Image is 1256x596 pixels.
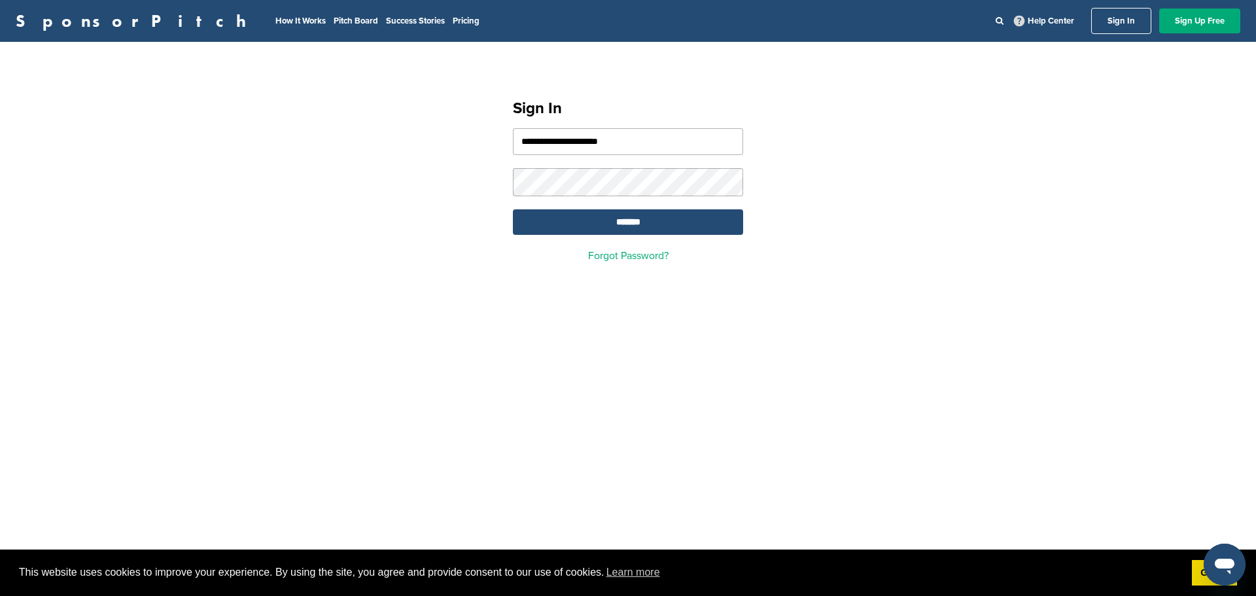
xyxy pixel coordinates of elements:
a: SponsorPitch [16,12,254,29]
a: learn more about cookies [604,563,662,582]
a: How It Works [275,16,326,26]
a: Sign In [1091,8,1151,34]
span: This website uses cookies to improve your experience. By using the site, you agree and provide co... [19,563,1181,582]
a: dismiss cookie message [1192,560,1237,586]
a: Pricing [453,16,480,26]
iframe: Button to launch messaging window [1204,544,1246,586]
h1: Sign In [513,97,743,120]
a: Sign Up Free [1159,9,1240,33]
a: Pitch Board [334,16,378,26]
a: Forgot Password? [588,249,669,262]
a: Help Center [1011,13,1077,29]
a: Success Stories [386,16,445,26]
